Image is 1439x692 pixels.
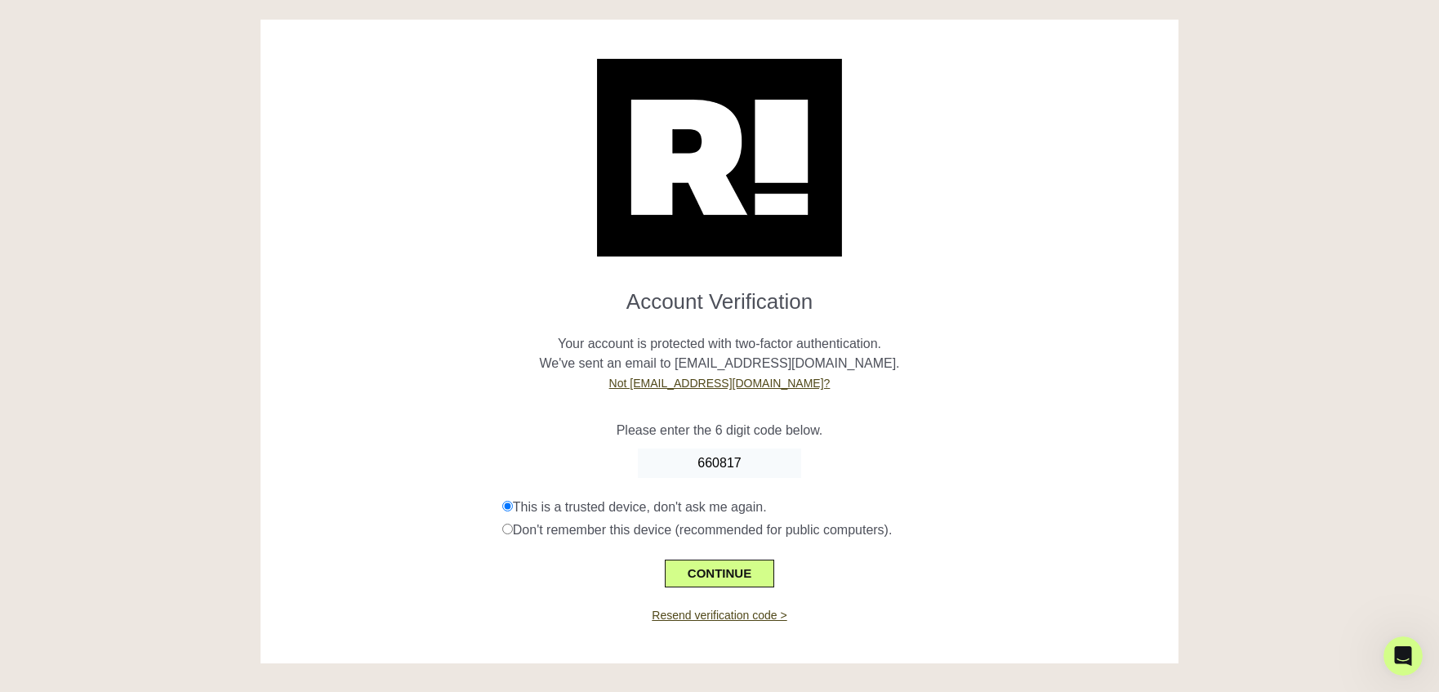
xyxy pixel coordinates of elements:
[652,609,786,622] a: Resend verification code >
[273,421,1167,440] p: Please enter the 6 digit code below.
[502,498,1166,517] div: This is a trusted device, don't ask me again.
[502,520,1166,540] div: Don't remember this device (recommended for public computers).
[1383,636,1423,676] iframe: Intercom live chat
[273,276,1167,315] h1: Account Verification
[665,560,774,587] button: CONTINUE
[273,315,1167,393] p: Your account is protected with two-factor authentication. We've sent an email to [EMAIL_ADDRESS][...
[638,449,801,478] input: Enter Code
[609,377,831,390] a: Not [EMAIL_ADDRESS][DOMAIN_NAME]?
[597,59,842,257] img: Retention.com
